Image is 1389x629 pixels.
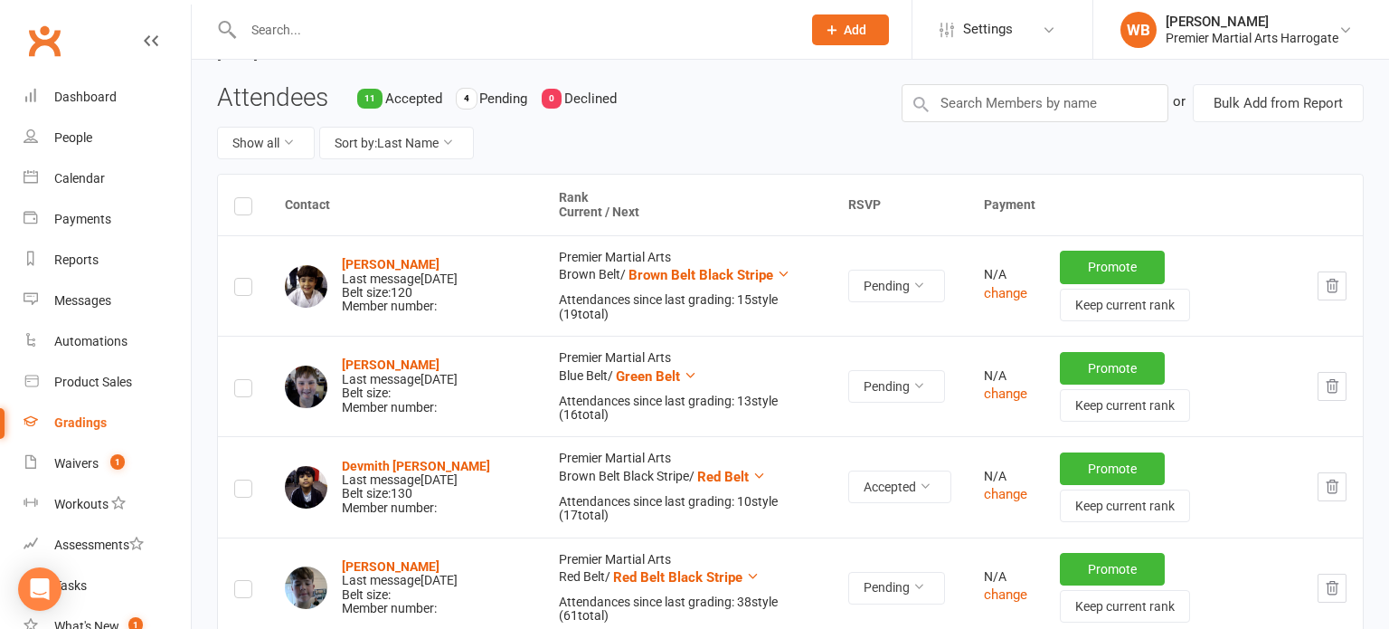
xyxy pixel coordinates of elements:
a: Payments [24,199,191,240]
div: Last message [DATE] [342,473,490,487]
button: Keep current rank [1060,289,1190,321]
div: N/A [984,570,1027,584]
a: [PERSON_NAME] [342,257,439,272]
div: 11 [357,89,383,109]
div: Assessments [54,538,144,552]
button: Red Belt Black Stripe [613,567,760,588]
a: Tasks [24,566,191,606]
td: Premier Martial Arts Brown Belt Black Stripe / [543,436,832,537]
div: Messages [54,293,111,308]
div: Attendances since last grading: 10 style ( 17 total) [559,495,816,523]
button: change [984,483,1027,505]
div: Dashboard [54,90,117,104]
button: Sort by:Last Name [319,127,474,159]
div: N/A [984,470,1027,483]
div: N/A [984,268,1027,281]
div: Last message [DATE] [342,373,458,386]
button: Pending [848,270,945,302]
div: or [1173,84,1186,119]
th: Payment [968,175,1363,235]
button: Green Belt [616,366,697,387]
button: Keep current rank [1060,590,1190,623]
a: Workouts [24,484,191,525]
h3: Attendees [217,84,328,112]
button: Accepted [848,471,951,503]
button: Add [812,14,889,45]
a: Dashboard [24,77,191,118]
div: Waivers [54,456,99,471]
div: N/A [984,369,1027,383]
span: Add [844,23,866,37]
button: Bulk Add from Report [1193,84,1364,122]
button: Pending [848,572,945,605]
span: Declined [564,91,617,107]
div: Gradings [54,415,107,430]
td: Premier Martial Arts Brown Belt / [543,235,832,336]
span: Settings [963,9,1013,50]
div: Attendances since last grading: 13 style ( 16 total) [559,395,816,423]
a: Assessments [24,525,191,566]
button: Show all [217,127,315,159]
button: Keep current rank [1060,389,1190,422]
button: change [984,282,1027,304]
span: Green Belt [616,368,680,385]
button: Promote [1060,352,1165,385]
button: Red Belt [697,466,766,488]
div: Belt size: 130 Member number: [342,460,490,516]
a: Clubworx [22,18,67,63]
div: Calendar [54,171,105,186]
a: Messages [24,281,191,321]
div: WB [1120,12,1157,48]
div: Belt size: Member number: [342,560,458,616]
div: 4 [457,89,477,109]
td: Premier Martial Arts Blue Belt / [543,336,832,436]
div: 0 [542,89,562,109]
div: Belt size: Member number: [342,358,458,415]
div: Belt size: 120 Member number: [342,258,458,314]
div: Premier Martial Arts Harrogate [1166,30,1338,46]
button: Pending [848,370,945,403]
span: Pending [479,91,527,107]
div: Product Sales [54,375,132,389]
button: Promote [1060,553,1165,586]
th: RSVP [832,175,968,235]
div: Last message [DATE] [342,574,458,587]
div: Attendances since last grading: 38 style ( 61 total) [559,596,816,624]
a: Calendar [24,158,191,199]
span: Red Belt [697,469,749,485]
th: Contact [269,175,543,235]
a: Waivers 1 [24,443,191,484]
button: Keep current rank [1060,490,1190,522]
button: change [984,584,1027,605]
a: Automations [24,321,191,362]
input: Search... [238,17,789,43]
div: Tasks [54,578,87,593]
a: Devmith [PERSON_NAME] [342,459,490,473]
a: Gradings [24,403,191,443]
span: Accepted [385,91,442,107]
div: Attendances since last grading: 15 style ( 19 total) [559,293,816,321]
div: Reports [54,253,99,267]
span: Brown Belt Black Stripe [628,267,773,283]
button: Promote [1060,251,1165,283]
button: Promote [1060,453,1165,485]
button: change [984,383,1027,405]
a: [PERSON_NAME] [342,559,439,574]
div: Payments [54,212,111,226]
div: Automations [54,334,128,348]
button: Brown Belt Black Stripe [628,264,790,286]
span: Red Belt Black Stripe [613,569,742,586]
span: 1 [110,454,125,470]
div: [PERSON_NAME] [1166,14,1338,30]
div: People [54,130,92,145]
th: Rank Current / Next [543,175,832,235]
a: [PERSON_NAME] [342,357,439,372]
div: Open Intercom Messenger [18,567,61,611]
a: Product Sales [24,362,191,403]
input: Search Members by name [902,84,1168,122]
div: Last message [DATE] [342,272,458,286]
